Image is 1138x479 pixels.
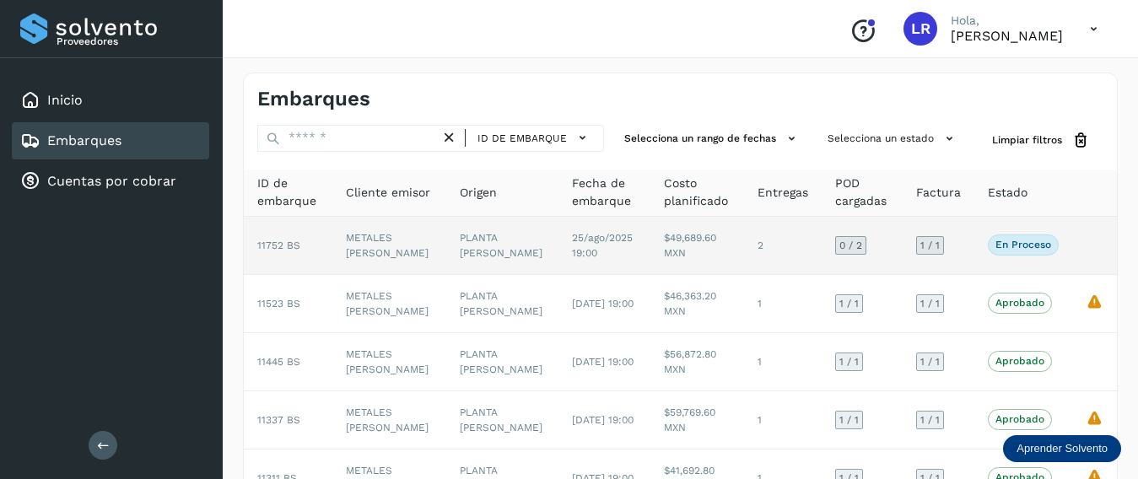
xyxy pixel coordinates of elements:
[257,298,300,309] span: 11523 BS
[257,87,370,111] h4: Embarques
[650,275,744,333] td: $46,363.20 MXN
[995,355,1044,367] p: Aprobado
[758,184,808,202] span: Entregas
[920,357,940,367] span: 1 / 1
[951,13,1063,28] p: Hola,
[257,175,319,210] span: ID de embarque
[650,333,744,391] td: $56,872.80 MXN
[12,82,209,119] div: Inicio
[995,239,1051,250] p: En proceso
[744,333,822,391] td: 1
[839,357,859,367] span: 1 / 1
[920,415,940,425] span: 1 / 1
[332,391,445,449] td: METALES [PERSON_NAME]
[835,175,889,210] span: POD cargadas
[920,240,940,250] span: 1 / 1
[920,299,940,309] span: 1 / 1
[744,275,822,333] td: 1
[460,184,497,202] span: Origen
[47,173,176,189] a: Cuentas por cobrar
[446,275,559,333] td: PLANTA [PERSON_NAME]
[472,126,596,150] button: ID de embarque
[839,415,859,425] span: 1 / 1
[995,297,1044,309] p: Aprobado
[979,125,1103,156] button: Limpiar filtros
[618,125,807,153] button: Selecciona un rango de fechas
[572,356,634,368] span: [DATE] 19:00
[839,240,862,250] span: 0 / 2
[995,413,1044,425] p: Aprobado
[332,217,445,275] td: METALES [PERSON_NAME]
[572,232,633,259] span: 25/ago/2025 19:00
[257,356,300,368] span: 11445 BS
[12,163,209,200] div: Cuentas por cobrar
[664,175,731,210] span: Costo planificado
[346,184,430,202] span: Cliente emisor
[47,92,83,108] a: Inicio
[744,217,822,275] td: 2
[47,132,121,148] a: Embarques
[57,35,202,47] p: Proveedores
[650,391,744,449] td: $59,769.60 MXN
[839,299,859,309] span: 1 / 1
[572,414,634,426] span: [DATE] 19:00
[916,184,961,202] span: Factura
[650,217,744,275] td: $49,689.60 MXN
[257,239,300,251] span: 11752 BS
[992,132,1062,148] span: Limpiar filtros
[572,298,634,309] span: [DATE] 19:00
[332,333,445,391] td: METALES [PERSON_NAME]
[988,184,1027,202] span: Estado
[951,28,1063,44] p: LORENA RODRIGUEZ LOREDO
[744,391,822,449] td: 1
[332,275,445,333] td: METALES [PERSON_NAME]
[446,217,559,275] td: PLANTA [PERSON_NAME]
[446,391,559,449] td: PLANTA [PERSON_NAME]
[572,175,637,210] span: Fecha de embarque
[446,333,559,391] td: PLANTA [PERSON_NAME]
[821,125,965,153] button: Selecciona un estado
[257,414,300,426] span: 11337 BS
[1003,435,1121,462] div: Aprender Solvento
[12,122,209,159] div: Embarques
[477,131,567,146] span: ID de embarque
[1017,442,1108,455] p: Aprender Solvento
